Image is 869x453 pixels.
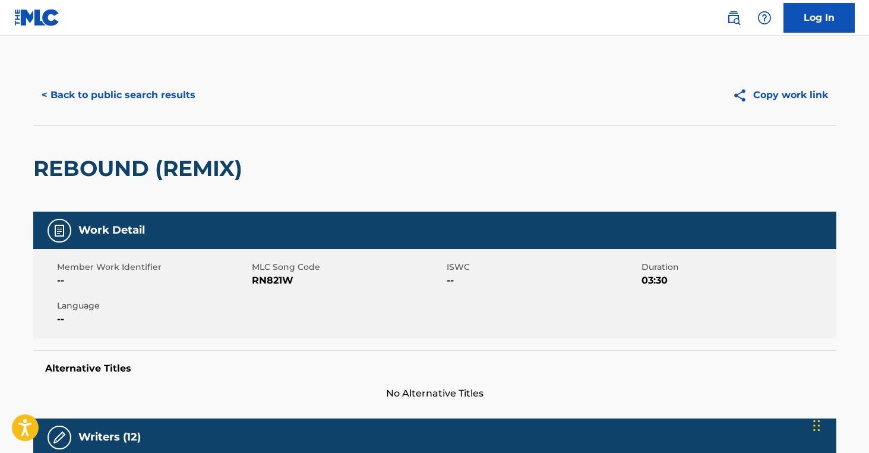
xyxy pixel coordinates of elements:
[447,261,639,273] span: ISWC
[447,273,639,288] span: --
[724,80,836,110] button: Copy work link
[33,386,836,401] span: No Alternative Titles
[14,9,60,26] img: MLC Logo
[57,300,249,312] span: Language
[78,224,145,237] h5: Work Detail
[726,11,741,25] img: search
[33,155,248,182] h2: REBOUND (REMIX)
[52,224,67,238] img: Work Detail
[810,396,869,453] iframe: Chat Widget
[78,430,141,444] h5: Writers (12)
[57,261,249,273] span: Member Work Identifier
[753,6,776,30] div: Help
[642,261,833,273] span: Duration
[813,408,820,443] div: Drag
[732,88,753,103] img: Copy work link
[33,80,204,110] button: < Back to public search results
[757,11,772,25] img: help
[252,273,444,288] span: RN821W
[52,430,67,445] img: Writers
[783,3,855,33] a: Log In
[45,363,824,375] h5: Alternative Titles
[252,261,444,273] span: MLC Song Code
[642,273,833,288] span: 03:30
[57,312,249,326] span: --
[722,6,745,30] a: Public Search
[57,273,249,288] span: --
